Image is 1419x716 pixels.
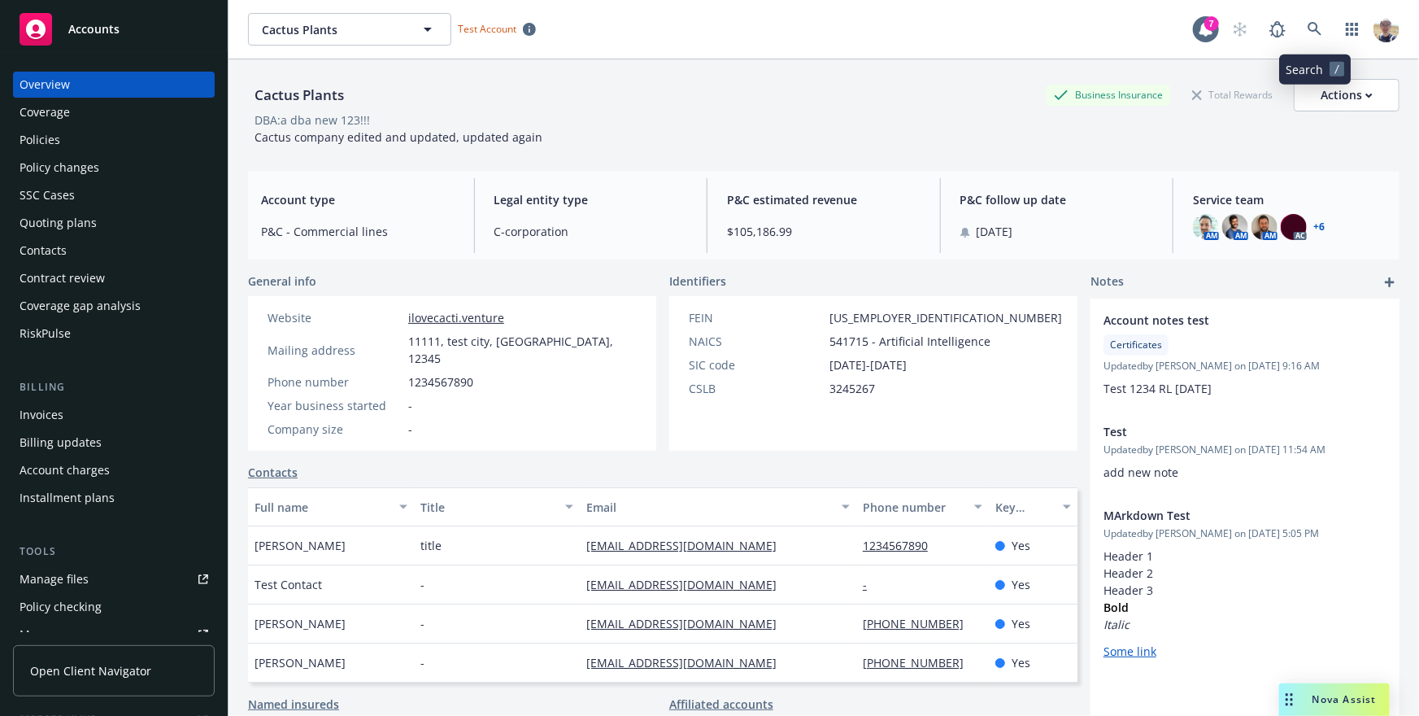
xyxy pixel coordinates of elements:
[1193,214,1219,240] img: photo
[20,182,75,208] div: SSC Cases
[20,594,102,620] div: Policy checking
[13,594,215,620] a: Policy checking
[30,662,151,679] span: Open Client Navigator
[408,397,412,414] span: -
[586,499,832,516] div: Email
[420,576,424,593] span: -
[261,223,455,240] span: P&C - Commercial lines
[1336,13,1369,46] a: Switch app
[1110,338,1162,352] span: Certificates
[268,309,402,326] div: Website
[1103,312,1344,329] span: Account notes test
[20,72,70,98] div: Overview
[13,457,215,483] a: Account charges
[727,223,921,240] span: $105,186.99
[1046,85,1171,105] div: Business Insurance
[268,397,402,414] div: Year business started
[20,485,115,511] div: Installment plans
[255,499,390,516] div: Full name
[829,380,875,397] span: 3245267
[248,487,414,526] button: Full name
[1103,381,1212,396] span: Test 1234 RL [DATE]
[960,191,1154,208] span: P&C follow up date
[255,615,346,632] span: [PERSON_NAME]
[1380,273,1399,292] a: add
[1103,526,1386,541] span: Updated by [PERSON_NAME] on [DATE] 5:05 PM
[255,537,346,554] span: [PERSON_NAME]
[248,85,350,106] div: Cactus Plants
[408,373,473,391] span: 1234567890
[1279,683,1390,716] button: Nova Assist
[829,333,990,350] span: 541715 - Artificial Intelligence
[494,223,688,240] span: C-corporation
[1103,465,1178,480] span: add new note
[1103,582,1386,599] h3: Header 3
[13,293,215,319] a: Coverage gap analysis
[248,696,339,713] a: Named insureds
[1294,79,1399,111] button: Actions
[1313,222,1325,232] a: +6
[1184,85,1281,105] div: Total Rewards
[262,21,403,38] span: Cactus Plants
[13,622,215,648] a: Manage exposures
[995,499,1053,516] div: Key contact
[689,380,823,397] div: CSLB
[20,457,110,483] div: Account charges
[13,566,215,592] a: Manage files
[863,616,977,631] a: [PHONE_NUMBER]
[248,273,316,290] span: General info
[1090,494,1399,673] div: MArkdown TestUpdatedby [PERSON_NAME] on [DATE] 5:05 PMHeader 1Header 2Header 3Bold ItalicSome link
[13,155,215,181] a: Policy changes
[1312,692,1377,706] span: Nova Assist
[989,487,1077,526] button: Key contact
[458,22,516,36] span: Test Account
[1103,359,1386,373] span: Updated by [PERSON_NAME] on [DATE] 9:16 AM
[1012,537,1030,554] span: Yes
[1224,13,1256,46] a: Start snowing
[1103,507,1344,524] span: MArkdown Test
[1204,16,1219,31] div: 7
[20,99,70,125] div: Coverage
[1103,600,1129,615] strong: Bold
[1103,443,1386,457] span: Updated by [PERSON_NAME] on [DATE] 11:54 AM
[863,538,941,553] a: 1234567890
[13,238,215,264] a: Contacts
[20,622,123,648] div: Manage exposures
[20,265,105,291] div: Contract review
[13,321,215,347] a: RiskPulse
[689,309,823,326] div: FEIN
[863,655,977,670] a: [PHONE_NUMBER]
[268,342,402,359] div: Mailing address
[255,654,346,671] span: [PERSON_NAME]
[1012,576,1030,593] span: Yes
[13,265,215,291] a: Contract review
[255,576,322,593] span: Test Contact
[863,499,964,516] div: Phone number
[586,655,790,670] a: [EMAIL_ADDRESS][DOMAIN_NAME]
[856,487,989,526] button: Phone number
[494,191,688,208] span: Legal entity type
[1261,13,1294,46] a: Report a Bug
[20,238,67,264] div: Contacts
[13,210,215,236] a: Quoting plans
[420,615,424,632] span: -
[20,402,63,428] div: Invoices
[1103,423,1344,440] span: Test
[977,223,1013,240] span: [DATE]
[408,421,412,438] span: -
[13,402,215,428] a: Invoices
[13,430,215,456] a: Billing updates
[255,129,542,145] span: Cactus company edited and updated, updated again
[1299,13,1331,46] a: Search
[451,20,542,37] span: Test Account
[268,421,402,438] div: Company size
[586,538,790,553] a: [EMAIL_ADDRESS][DOMAIN_NAME]
[408,310,504,325] a: ilovecacti.venture
[1321,80,1373,111] div: Actions
[20,321,71,347] div: RiskPulse
[13,127,215,153] a: Policies
[586,616,790,631] a: [EMAIL_ADDRESS][DOMAIN_NAME]
[689,356,823,373] div: SIC code
[20,293,141,319] div: Coverage gap analysis
[829,309,1062,326] span: [US_EMPLOYER_IDENTIFICATION_NUMBER]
